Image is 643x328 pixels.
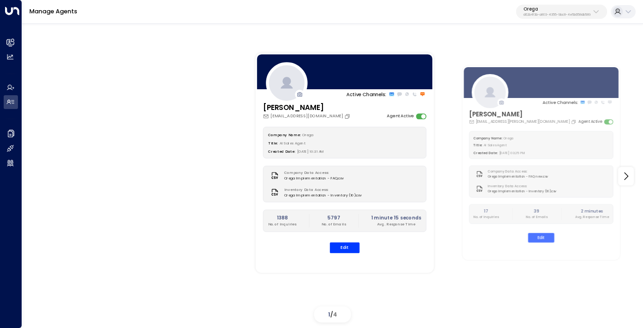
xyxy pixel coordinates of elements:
span: 4 [333,311,337,318]
label: Company Name: [268,132,300,137]
span: Orega Implementation - FAQ new.csv [488,174,548,179]
p: Avg. Response Time [371,221,421,227]
p: Active Channels: [346,91,386,98]
button: Edit [330,242,360,253]
label: Company Data Access: [284,170,341,176]
span: AI Sales Agent [280,140,306,145]
div: [EMAIL_ADDRESS][PERSON_NAME][DOMAIN_NAME] [469,119,578,125]
span: Orega [504,136,513,140]
span: Orega Implementation - FAQ.csv [284,176,344,181]
label: Agent Active [387,113,413,120]
label: Inventory Data Access: [488,184,554,189]
h3: [PERSON_NAME] [469,109,578,119]
h2: 1 minute 15 seconds [371,214,421,221]
label: Title: [268,140,278,145]
h2: 17 [474,208,499,214]
label: Company Data Access: [488,169,545,174]
p: No. of Inquiries [474,214,499,219]
span: AI Sales Agent [484,143,507,147]
button: Edit [528,233,554,242]
button: Oregad62b4f3b-a803-4355-9bc8-4e5b658db589 [516,5,607,19]
button: Copy [344,113,352,119]
h2: 2 minutes [575,208,609,214]
p: Orega [523,6,591,12]
span: [DATE] 03:25 PM [499,150,525,155]
label: Title: [474,143,482,147]
label: Created Date: [474,150,498,155]
span: 1 [328,311,330,318]
span: [DATE] 10:31 AM [297,149,324,154]
p: Avg. Response Time [575,214,609,219]
h3: [PERSON_NAME] [263,103,352,113]
div: / [314,306,351,322]
span: Orega Implementation - Inventory (10).csv [488,189,557,194]
a: Manage Agents [29,7,77,15]
h2: 39 [526,208,547,214]
span: Orega [302,132,313,137]
button: Copy [571,119,578,124]
p: d62b4f3b-a803-4355-9bc8-4e5b658db589 [523,13,591,17]
label: Company Name: [474,136,502,140]
label: Inventory Data Access: [284,187,359,193]
p: No. of Inquiries [268,221,296,227]
p: Active Channels: [543,99,578,105]
label: Agent Active [579,119,602,125]
h2: 1388 [268,214,296,221]
span: Orega Implementation - Inventory (10).csv [284,192,362,198]
p: No. of Emails [526,214,547,219]
p: No. of Emails [321,221,345,227]
div: [EMAIL_ADDRESS][DOMAIN_NAME] [263,113,352,120]
h2: 5797 [321,214,345,221]
label: Created Date: [268,149,295,154]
